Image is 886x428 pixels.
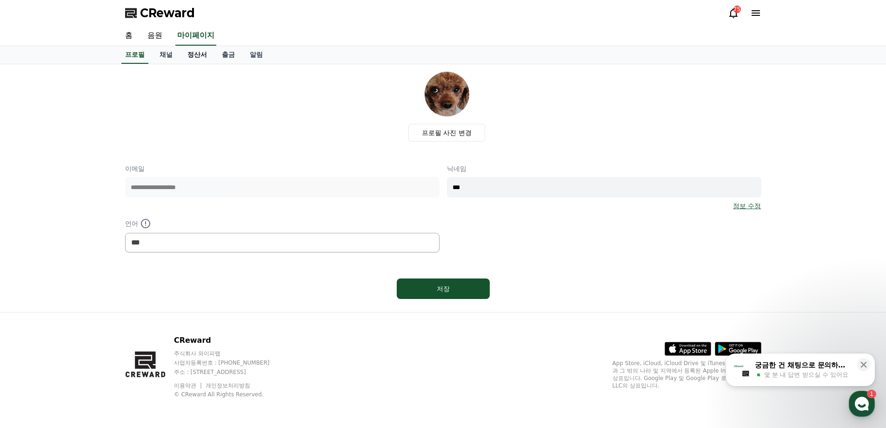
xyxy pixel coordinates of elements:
[174,368,287,376] p: 주소 : [STREET_ADDRESS]
[733,6,741,13] div: 75
[613,360,761,389] p: App Store, iCloud, iCloud Drive 및 iTunes Store는 미국과 그 밖의 나라 및 지역에서 등록된 Apple Inc.의 서비스 상표입니다. Goo...
[3,295,61,319] a: 홈
[242,46,270,64] a: 알림
[118,26,140,46] a: 홈
[733,201,761,211] a: 정보 수정
[180,46,214,64] a: 정산서
[140,6,195,20] span: CReward
[174,382,203,389] a: 이용약관
[29,309,35,317] span: 홈
[152,46,180,64] a: 채널
[174,391,287,398] p: © CReward All Rights Reserved.
[447,164,761,173] p: 닉네임
[425,72,469,116] img: profile_image
[174,350,287,357] p: 주식회사 와이피랩
[415,284,471,293] div: 저장
[85,310,96,317] span: 대화
[206,382,250,389] a: 개인정보처리방침
[728,7,739,19] a: 75
[174,335,287,346] p: CReward
[125,218,440,229] p: 언어
[61,295,120,319] a: 1대화
[121,46,148,64] a: 프로필
[125,6,195,20] a: CReward
[175,26,216,46] a: 마이페이지
[214,46,242,64] a: 출금
[408,124,485,142] label: 프로필 사진 변경
[125,164,440,173] p: 이메일
[397,279,490,299] button: 저장
[120,295,179,319] a: 설정
[140,26,170,46] a: 음원
[94,295,98,302] span: 1
[174,359,287,367] p: 사업자등록번호 : [PHONE_NUMBER]
[144,309,155,317] span: 설정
